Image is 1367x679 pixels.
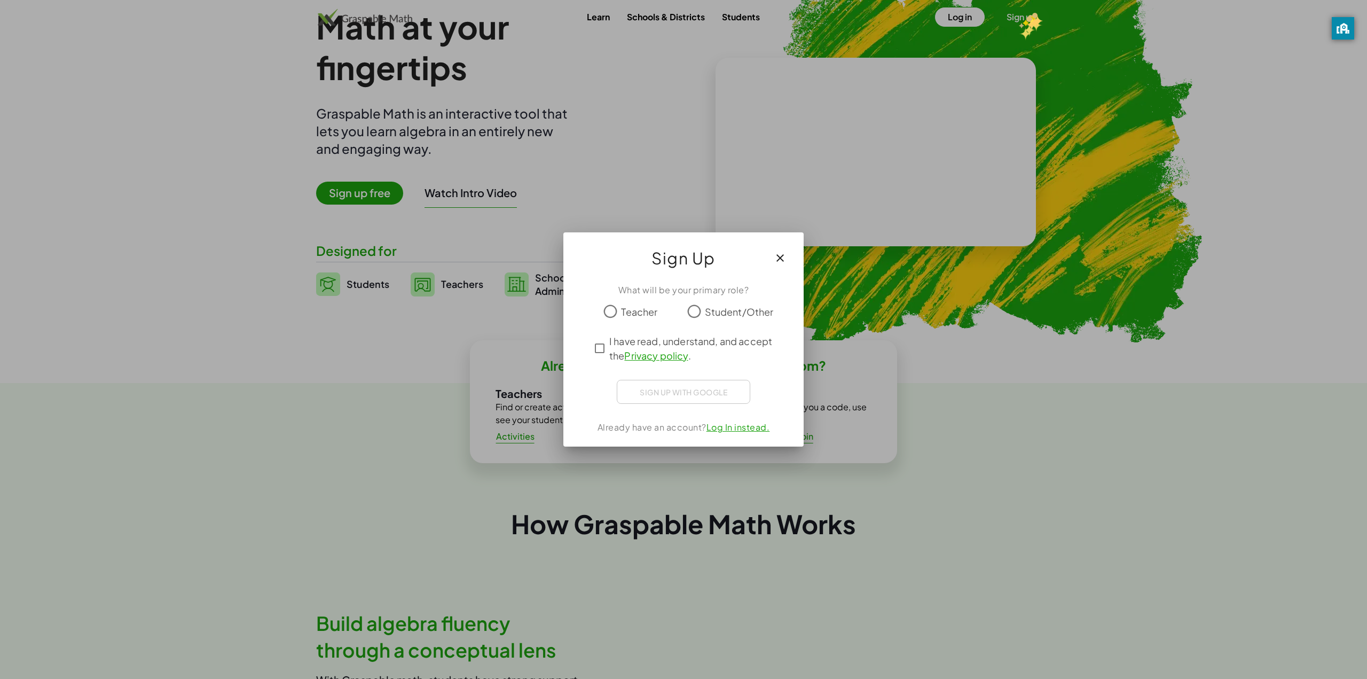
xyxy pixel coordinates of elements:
span: I have read, understand, and accept the . [609,334,777,363]
span: Sign Up [651,245,716,271]
button: privacy banner [1332,17,1354,40]
a: Privacy policy [624,349,688,362]
span: Teacher [621,305,657,319]
div: Already have an account? [576,421,791,434]
a: Log In instead. [706,422,770,433]
div: What will be your primary role? [576,284,791,296]
span: Student/Other [705,305,774,319]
